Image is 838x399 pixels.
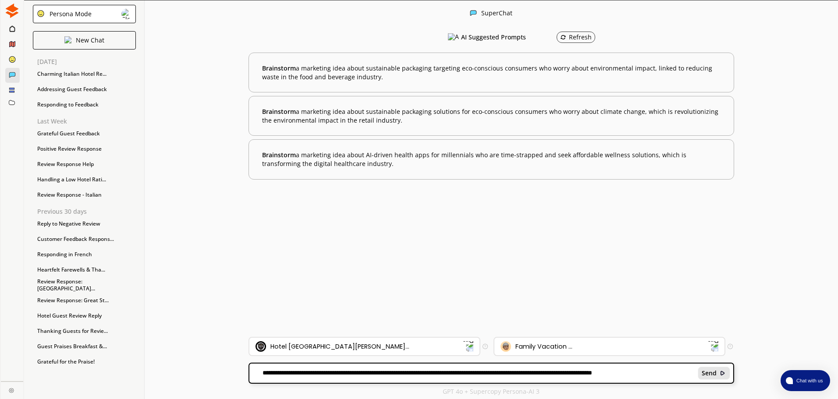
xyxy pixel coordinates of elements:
span: Brainstorm [262,151,296,159]
img: Audience Icon [501,341,511,352]
img: Tooltip Icon [728,344,733,349]
div: Hotel Guest Review Reply [33,309,136,322]
div: Grateful for the Praise! [33,355,136,368]
p: Last Week [37,118,136,125]
img: Close [64,36,71,43]
div: Thanking Guests for Revie... [33,325,136,338]
div: Addressing Guest Feedback [33,83,136,96]
img: AI Suggested Prompts [448,33,459,41]
span: Chat with us [793,377,825,384]
div: Charming Italian Hotel Re... [33,67,136,81]
b: Send [702,370,717,377]
img: Close [470,10,477,17]
div: Reply to Negative Review [33,217,136,230]
h3: AI Suggested Prompts [461,31,526,44]
div: Handling a Low Hotel Rati... [33,173,136,186]
div: Persona Mode [46,11,92,18]
div: Limited Room Availability [33,371,136,384]
div: Hotel [GEOGRAPHIC_DATA][PERSON_NAME]... [270,343,409,350]
b: a marketing idea about AI-driven health apps for millennials who are time-strapped and seek affor... [262,151,720,168]
div: Grateful Guest Feedback [33,127,136,140]
img: Refresh [560,34,566,40]
img: Dropdown Icon [462,341,474,352]
p: Previous 30 days [37,208,136,215]
div: Positive Review Response [33,142,136,155]
div: Review Response Help [33,158,136,171]
b: a marketing idea about sustainable packaging solutions for eco-conscious consumers who worry abou... [262,107,720,124]
div: Responding in French [33,248,136,261]
p: GPT 4o + Supercopy Persona-AI 3 [443,388,540,395]
button: atlas-launcher [781,370,830,391]
img: Close [121,9,132,19]
div: Customer Feedback Respons... [33,233,136,246]
span: Brainstorm [262,64,296,72]
img: Close [5,4,19,18]
div: Heartfelt Farewells & Tha... [33,263,136,276]
img: Close [9,388,14,393]
img: Brand Icon [256,341,266,352]
div: Review Response: [GEOGRAPHIC_DATA]... [33,279,136,292]
span: Brainstorm [262,107,296,116]
div: Refresh [560,34,592,41]
p: [DATE] [37,58,136,65]
img: Dropdown Icon [707,341,719,352]
a: Close [1,381,23,397]
img: Close [37,10,45,18]
div: Family Vacation ... [515,343,572,350]
b: a marketing idea about sustainable packaging targeting eco-conscious consumers who worry about en... [262,64,720,81]
img: Tooltip Icon [483,344,488,349]
div: Review Response: Great St... [33,294,136,307]
div: SuperChat [481,10,512,18]
div: Responding to Feedback [33,98,136,111]
img: Close [720,370,726,376]
div: Review Response - Italian [33,188,136,201]
div: Guest Praises Breakfast &... [33,340,136,353]
p: New Chat [76,37,104,44]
